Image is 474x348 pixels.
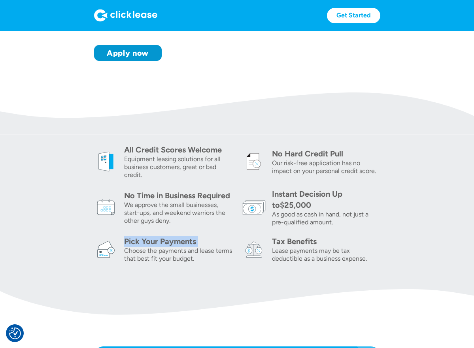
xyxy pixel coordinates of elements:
img: calendar icon [94,196,118,219]
img: money icon [242,196,266,219]
div: Our risk-free application has no impact on your personal credit score. [272,159,380,175]
img: card icon [94,237,118,261]
img: credit icon [242,150,266,173]
img: welcome icon [94,150,118,173]
div: Equipment leasing solutions for all business customers, great or bad credit. [124,155,232,179]
img: Revisit consent button [9,327,21,339]
div: Tax Benefits [272,236,380,247]
button: Consent Preferences [9,327,21,339]
div: Instant Decision Up to [272,189,342,210]
div: No Time in Business Required [124,190,232,201]
div: We approve the small businesses, start-ups, and weekend warriors the other guys deny. [124,201,232,225]
div: All Credit Scores Welcome [124,144,232,155]
div: $25,000 [280,200,311,210]
a: Apply now [94,45,162,61]
img: Logo [94,9,157,22]
a: Get Started [327,8,380,23]
div: Choose the payments and lease terms that best fit your budget. [124,247,232,263]
div: Pick Your Payments [124,236,232,247]
div: As good as cash in hand, not just a pre-qualified amount. [272,211,380,226]
div: No Hard Credit Pull [272,148,380,159]
div: Lease payments may be tax deductible as a business expense. [272,247,380,263]
img: tax icon [242,237,266,261]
